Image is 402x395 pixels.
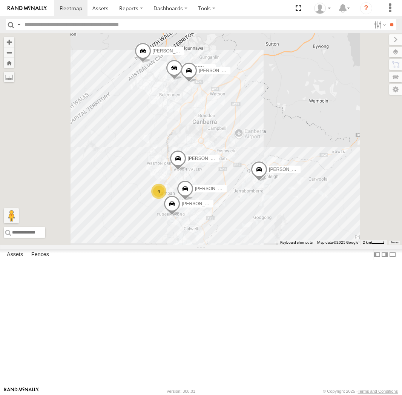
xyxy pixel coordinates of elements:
label: Assets [3,249,27,260]
div: Version: 308.01 [167,389,195,393]
label: Measure [4,72,14,82]
button: Zoom Home [4,58,14,68]
div: © Copyright 2025 - [323,389,398,393]
button: Keyboard shortcuts [280,240,313,245]
label: Search Query [16,19,22,30]
label: Map Settings [389,84,402,95]
button: Drag Pegman onto the map to open Street View [4,208,19,223]
label: Hide Summary Table [389,249,396,260]
label: Dock Summary Table to the Left [373,249,381,260]
label: Search Filter Options [371,19,387,30]
span: [PERSON_NAME] [153,48,190,54]
label: Dock Summary Table to the Right [381,249,388,260]
span: 2 km [363,240,371,244]
a: Terms (opens in new tab) [391,241,399,244]
label: Fences [28,249,53,260]
button: Zoom in [4,37,14,47]
span: Map data ©2025 Google [317,240,358,244]
span: [PERSON_NAME] [199,68,236,74]
button: Zoom out [4,47,14,58]
img: rand-logo.svg [8,6,47,11]
span: [PERSON_NAME] [195,186,232,192]
a: Visit our Website [4,387,39,395]
span: [PERSON_NAME] [184,66,221,71]
div: Helen Mason [311,3,333,14]
div: 4 [151,184,166,199]
button: Map Scale: 2 km per 32 pixels [361,240,387,245]
span: [PERSON_NAME] [269,167,306,172]
i: ? [360,2,372,14]
a: Terms and Conditions [358,389,398,393]
span: [PERSON_NAME] [188,156,225,161]
span: [PERSON_NAME] [182,201,219,206]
